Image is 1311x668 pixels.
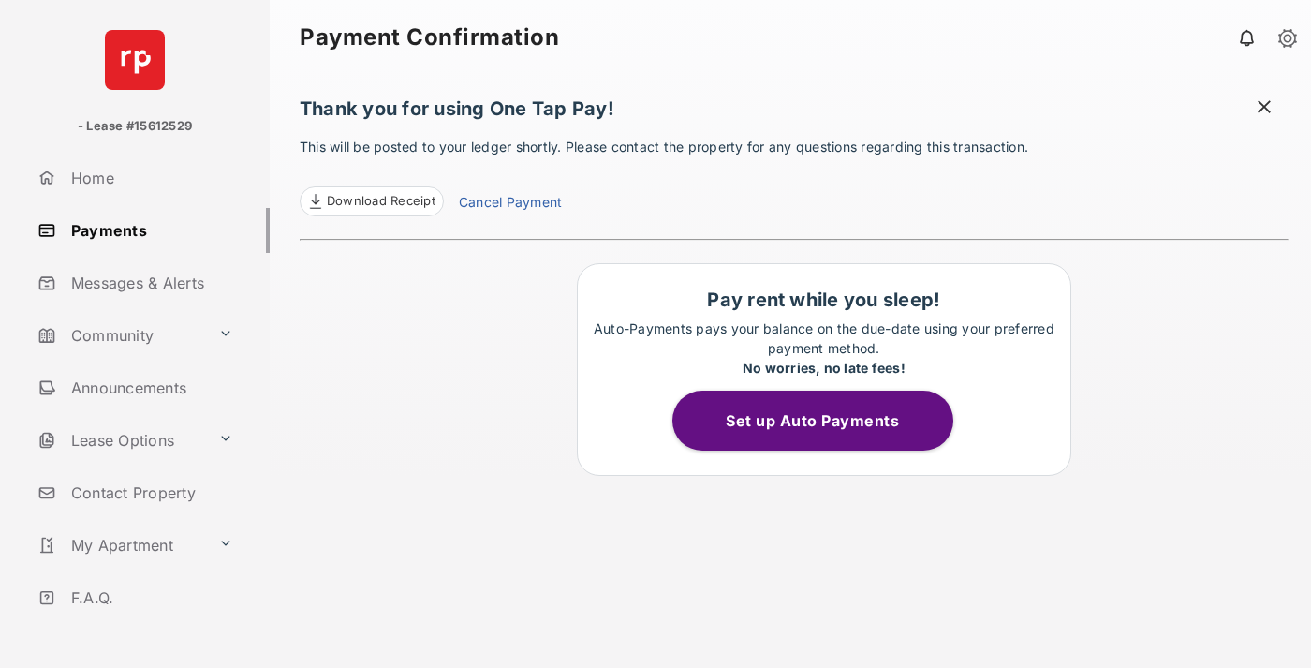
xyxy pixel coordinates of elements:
span: Download Receipt [327,192,435,211]
a: Home [30,156,270,200]
a: Payments [30,208,270,253]
p: - Lease #15612529 [78,117,192,136]
p: This will be posted to your ledger shortly. Please contact the property for any questions regardi... [300,137,1289,216]
div: No worries, no late fees! [587,358,1061,378]
p: Auto-Payments pays your balance on the due-date using your preferred payment method. [587,319,1061,378]
h1: Thank you for using One Tap Pay! [300,97,1289,129]
a: Messages & Alerts [30,260,270,305]
a: Contact Property [30,470,270,515]
a: Cancel Payment [459,192,562,216]
a: Lease Options [30,418,211,463]
img: svg+xml;base64,PHN2ZyB4bWxucz0iaHR0cDovL3d3dy53My5vcmcvMjAwMC9zdmciIHdpZHRoPSI2NCIgaGVpZ2h0PSI2NC... [105,30,165,90]
button: Set up Auto Payments [672,391,953,451]
h1: Pay rent while you sleep! [587,289,1061,311]
a: Set up Auto Payments [672,411,976,430]
a: Download Receipt [300,186,444,216]
a: F.A.Q. [30,575,270,620]
a: My Apartment [30,523,211,568]
strong: Payment Confirmation [300,26,559,49]
a: Community [30,313,211,358]
a: Announcements [30,365,270,410]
